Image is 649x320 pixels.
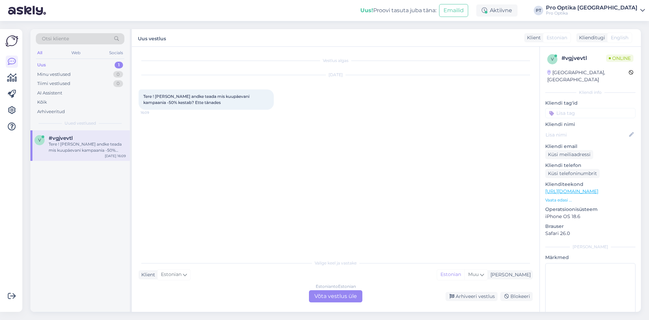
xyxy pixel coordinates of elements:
[546,10,638,16] div: Pro Optika
[36,48,44,57] div: All
[37,62,46,68] div: Uus
[611,34,628,41] span: English
[360,6,436,15] div: Proovi tasuta juba täna:
[545,108,635,118] input: Lisa tag
[545,89,635,95] div: Kliendi info
[139,271,155,278] div: Klient
[5,35,18,47] img: Askly Logo
[476,4,518,17] div: Aktiivne
[546,5,645,16] a: Pro Optika [GEOGRAPHIC_DATA]Pro Optika
[138,33,166,42] label: Uus vestlus
[139,260,533,266] div: Valige keel ja vastake
[37,108,65,115] div: Arhiveeritud
[316,283,356,290] div: Estonian to Estonian
[446,292,498,301] div: Arhiveeri vestlus
[547,34,567,41] span: Estonian
[561,54,606,62] div: # vgjvevtl
[545,230,635,237] p: Safari 26.0
[161,271,182,278] span: Estonian
[545,121,635,128] p: Kliendi nimi
[545,188,598,194] a: [URL][DOMAIN_NAME]
[545,197,635,203] p: Vaata edasi ...
[37,80,70,87] div: Tiimi vestlused
[545,100,635,107] p: Kliendi tag'id
[545,223,635,230] p: Brauser
[70,48,82,57] div: Web
[115,62,123,68] div: 1
[545,162,635,169] p: Kliendi telefon
[139,58,533,64] div: Vestlus algas
[545,213,635,220] p: iPhone OS 18.6
[545,244,635,250] div: [PERSON_NAME]
[545,181,635,188] p: Klienditeekond
[108,48,124,57] div: Socials
[534,6,543,15] div: PT
[468,271,479,277] span: Muu
[545,206,635,213] p: Operatsioonisüsteem
[139,72,533,78] div: [DATE]
[113,80,123,87] div: 0
[545,143,635,150] p: Kliendi email
[37,99,47,106] div: Kõik
[488,271,531,278] div: [PERSON_NAME]
[143,94,250,105] span: Tere ! [PERSON_NAME] andke teada mis kuupäevani kampaania -50% kestab? Ette tänades
[439,4,468,17] button: Emailid
[524,34,541,41] div: Klient
[576,34,605,41] div: Klienditugi
[49,135,73,141] span: #vgjvevtl
[551,57,554,62] span: v
[545,169,600,178] div: Küsi telefoninumbrit
[113,71,123,78] div: 0
[65,120,96,126] span: Uued vestlused
[309,290,362,302] div: Võta vestlus üle
[42,35,69,42] span: Otsi kliente
[49,141,126,153] div: Tere ! [PERSON_NAME] andke teada mis kuupäevani kampaania -50% kestab? Ette tänades
[606,55,633,62] span: Online
[360,7,373,14] b: Uus!
[38,137,41,143] span: v
[546,5,638,10] div: Pro Optika [GEOGRAPHIC_DATA]
[105,153,126,158] div: [DATE] 16:09
[545,254,635,261] p: Märkmed
[141,110,166,115] span: 16:09
[500,292,533,301] div: Blokeeri
[437,270,464,280] div: Estonian
[547,69,629,83] div: [GEOGRAPHIC_DATA], [GEOGRAPHIC_DATA]
[545,150,593,159] div: Küsi meiliaadressi
[37,90,62,97] div: AI Assistent
[546,131,628,138] input: Lisa nimi
[37,71,71,78] div: Minu vestlused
